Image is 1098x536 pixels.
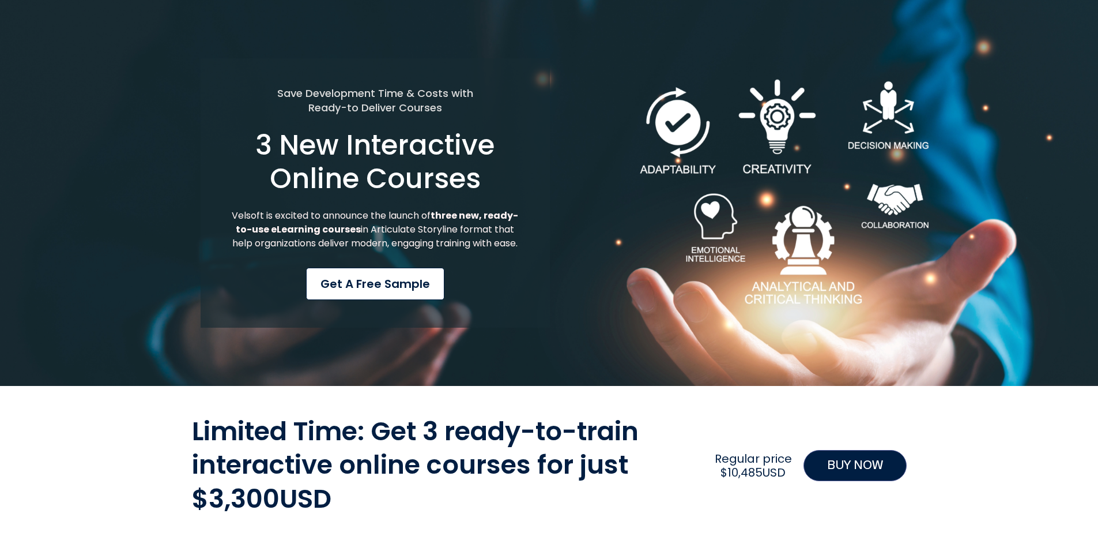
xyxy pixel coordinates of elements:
[827,456,883,475] span: BUY NOW
[228,86,523,115] h5: Save Development Time & Costs with Ready-to Deliver Courses
[228,129,523,195] h1: 3 New Interactive Online Courses
[709,452,797,479] h2: Regular price $10,485USD
[320,275,430,293] span: Get a Free Sample
[306,268,444,300] a: Get a Free Sample
[803,450,907,481] a: BUY NOW
[228,209,523,250] p: Velsoft is excited to announce the launch of in Articulate Storyline format that help organizatio...
[192,415,704,516] h2: Limited Time: Get 3 ready-to-train interactive online courses for just $3,300USD
[236,209,518,236] strong: three new, ready-to-use eLearning courses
